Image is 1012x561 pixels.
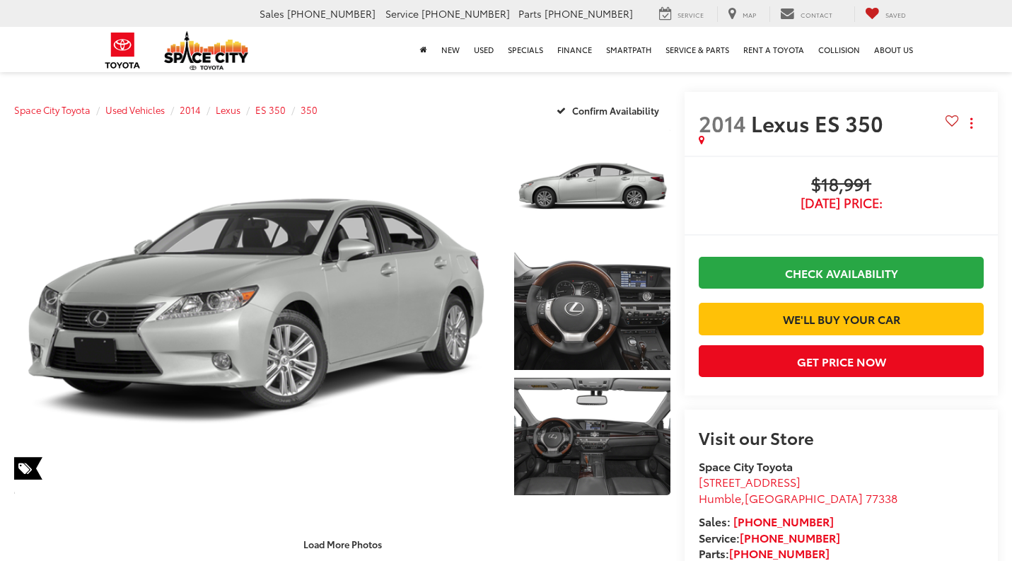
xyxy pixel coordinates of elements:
[513,126,673,246] img: 2014 Lexus ES 350 350
[699,473,897,506] a: [STREET_ADDRESS] Humble,[GEOGRAPHIC_DATA] 77338
[699,345,984,377] button: Get Price Now
[658,27,736,72] a: Service & Parts
[514,127,671,245] a: Expand Photo 1
[885,10,906,19] span: Saved
[699,490,741,506] span: Humble
[699,108,746,138] span: 2014
[164,31,249,70] img: Space City Toyota
[743,10,756,19] span: Map
[729,545,830,561] a: [PHONE_NUMBER]
[649,6,714,22] a: Service
[180,103,201,116] a: 2014
[699,458,793,474] strong: Space City Toyota
[293,531,392,556] button: Load More Photos
[9,126,504,497] img: 2014 Lexus ES 350 350
[385,6,419,21] span: Service
[699,196,984,210] span: [DATE] Price:
[467,27,501,72] a: Used
[769,6,843,22] a: Contact
[14,127,499,495] a: Expand Photo 0
[260,6,284,21] span: Sales
[572,104,659,117] span: Confirm Availability
[866,490,897,506] span: 77338
[699,473,801,490] span: [STREET_ADDRESS]
[501,27,550,72] a: Specials
[699,257,984,289] a: Check Availability
[970,117,972,129] span: dropdown dots
[717,6,767,22] a: Map
[854,6,917,22] a: My Saved Vehicles
[14,103,91,116] a: Space City Toyota
[514,378,671,495] a: Expand Photo 3
[96,28,149,74] img: Toyota
[514,253,671,370] a: Expand Photo 2
[421,6,510,21] span: [PHONE_NUMBER]
[699,490,897,506] span: ,
[14,457,42,480] span: Special
[677,10,704,19] span: Service
[867,27,920,72] a: About Us
[699,175,984,196] span: $18,991
[801,10,832,19] span: Contact
[811,27,867,72] a: Collision
[699,303,984,335] a: We'll Buy Your Car
[513,376,673,497] img: 2014 Lexus ES 350 350
[699,428,984,446] h2: Visit our Store
[513,251,673,371] img: 2014 Lexus ES 350 350
[736,27,811,72] a: Rent a Toyota
[733,513,834,529] a: [PHONE_NUMBER]
[740,529,840,545] a: [PHONE_NUMBER]
[550,27,599,72] a: Finance
[959,110,984,135] button: Actions
[599,27,658,72] a: SmartPath
[287,6,376,21] span: [PHONE_NUMBER]
[745,490,863,506] span: [GEOGRAPHIC_DATA]
[549,98,671,122] button: Confirm Availability
[105,103,165,116] a: Used Vehicles
[255,103,286,116] a: ES 350
[699,545,830,561] strong: Parts:
[518,6,542,21] span: Parts
[751,108,888,138] span: Lexus ES 350
[413,27,434,72] a: Home
[216,103,240,116] a: Lexus
[699,513,731,529] span: Sales:
[699,529,840,545] strong: Service:
[301,103,318,116] a: 350
[434,27,467,72] a: New
[545,6,633,21] span: [PHONE_NUMBER]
